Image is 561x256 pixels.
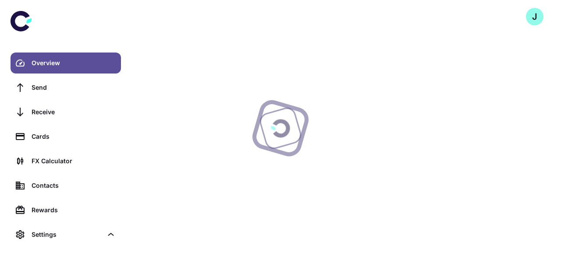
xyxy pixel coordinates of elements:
a: FX Calculator [11,151,121,172]
div: Send [32,83,116,92]
a: Contacts [11,175,121,196]
div: Contacts [32,181,116,190]
div: Settings [32,230,103,239]
div: FX Calculator [32,156,116,166]
div: Rewards [32,205,116,215]
a: Overview [11,53,121,74]
div: Settings [11,224,121,245]
div: Cards [32,132,116,141]
a: Rewards [11,200,121,221]
a: Cards [11,126,121,147]
div: Overview [32,58,116,68]
button: J [526,8,543,25]
div: Receive [32,107,116,117]
a: Send [11,77,121,98]
a: Receive [11,102,121,123]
